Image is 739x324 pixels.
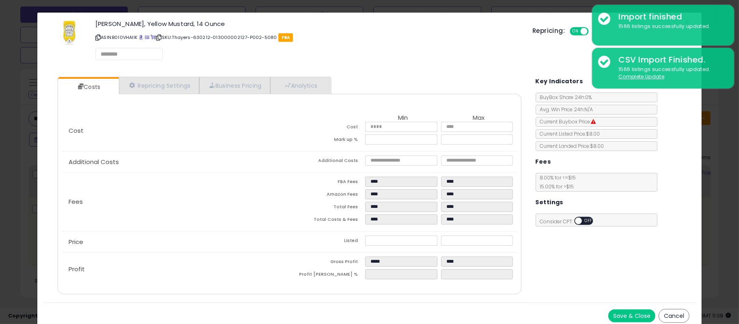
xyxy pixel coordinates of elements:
a: BuyBox page [139,34,143,41]
div: CSV Import Finished. [612,54,728,66]
span: OFF [588,28,601,35]
span: Current Landed Price: $8.00 [536,143,604,149]
div: Import finished [612,11,728,23]
div: 1566 listings successfully updated. [612,23,728,30]
th: Max [441,114,517,122]
a: Business Pricing [199,77,270,94]
img: 41ylcZKcLIL._SL60_.jpg [57,21,82,45]
span: ON [571,28,581,35]
td: Cost [289,122,365,134]
h5: Settings [536,197,563,207]
i: Suppressed Buy Box [591,119,596,124]
h5: Key Indicators [536,76,583,86]
p: Profit [62,266,289,272]
h5: Repricing: [532,28,565,34]
td: Listed [289,235,365,248]
p: Additional Costs [62,159,289,165]
span: 15.00 % for > $15 [536,183,574,190]
span: 8.00 % for <= $15 [536,174,576,190]
a: Costs [58,79,118,95]
span: Consider CPT: [536,218,604,225]
div: 1566 listings successfully updated. [612,66,728,81]
th: Min [365,114,441,122]
td: Profit [PERSON_NAME] % [289,269,365,282]
span: FBA [278,33,293,42]
button: Cancel [659,309,689,323]
button: Save & Close [608,309,655,322]
td: FBA Fees [289,177,365,189]
span: Current Buybox Price: [536,118,596,125]
td: Gross Profit [289,257,365,269]
a: Your listing only [151,34,155,41]
span: BuyBox Share 24h: 0% [536,94,592,101]
p: Fees [62,199,289,205]
td: Total Fees [289,202,365,214]
td: Mark up % [289,134,365,147]
a: Repricing Settings [119,77,199,94]
p: Price [62,239,289,245]
a: All offer listings [145,34,149,41]
h3: [PERSON_NAME], Yellow Mustard, 14 Ounce [95,21,520,27]
a: Analytics [270,77,330,94]
span: Avg. Win Price 24h: N/A [536,106,593,113]
u: Complete Update [618,73,664,80]
td: Total Costs & Fees [289,214,365,227]
h5: Fees [536,157,551,167]
p: ASIN: B010VHAIIK | SKU: Thayers-630212-013000002127-P002-5080 [95,31,520,44]
td: Amazon Fees [289,189,365,202]
td: Additional Costs [289,156,365,168]
p: Cost [62,127,289,134]
span: Current Listed Price: $8.00 [536,130,600,137]
span: OFF [582,218,595,225]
